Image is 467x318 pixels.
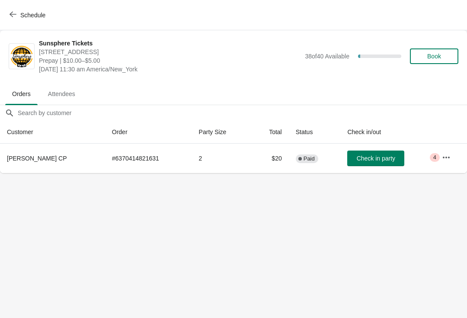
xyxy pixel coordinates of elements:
td: $20 [251,144,289,173]
span: Attendees [41,86,82,102]
td: 2 [192,144,251,173]
th: Order [105,121,192,144]
span: Book [427,53,441,60]
th: Party Size [192,121,251,144]
span: 4 [433,154,436,161]
span: Paid [304,155,315,162]
span: Schedule [20,12,45,19]
span: Prepay | $10.00–$5.00 [39,56,301,65]
th: Total [251,121,289,144]
img: Sunsphere Tickets [9,45,34,68]
span: [STREET_ADDRESS] [39,48,301,56]
button: Book [410,48,458,64]
span: [DATE] 11:30 am America/New_York [39,65,301,74]
span: [PERSON_NAME] CP [7,155,67,162]
th: Check in/out [340,121,435,144]
button: Schedule [4,7,52,23]
span: Orders [5,86,38,102]
span: Sunsphere Tickets [39,39,301,48]
th: Status [289,121,341,144]
button: Check in party [347,151,404,166]
input: Search by customer [17,105,467,121]
span: Check in party [357,155,395,162]
span: 38 of 40 Available [305,53,349,60]
td: # 6370414821631 [105,144,192,173]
